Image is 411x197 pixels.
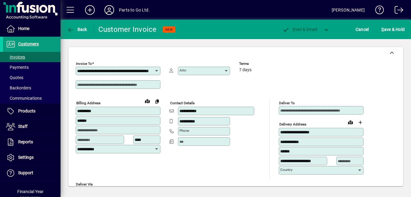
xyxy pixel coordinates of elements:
[3,93,61,103] a: Communications
[65,24,89,35] button: Back
[3,21,61,36] a: Home
[356,25,369,34] span: Cancel
[3,52,61,62] a: Invoices
[18,124,28,129] span: Staff
[293,27,295,32] span: P
[18,170,33,175] span: Support
[279,24,320,35] button: Post & Email
[18,155,34,160] span: Settings
[390,1,403,21] a: Logout
[6,85,31,90] span: Backorders
[6,65,29,70] span: Payments
[355,118,365,127] button: Choose address
[80,5,100,15] button: Add
[239,62,275,66] span: Terms
[18,139,33,144] span: Reports
[3,150,61,165] a: Settings
[67,27,87,32] span: Back
[18,109,35,113] span: Products
[282,27,317,32] span: ost & Email
[371,1,384,21] a: Knowledge Base
[152,96,162,106] button: Copy to Delivery address
[61,24,94,35] app-page-header-button: Back
[18,42,39,46] span: Customers
[17,189,44,194] span: Financial Year
[3,135,61,150] a: Reports
[3,119,61,134] a: Staff
[98,25,157,34] div: Customer Invoice
[18,26,29,31] span: Home
[143,96,152,106] a: View on map
[332,5,365,15] div: [PERSON_NAME]
[119,5,150,15] div: Parts to Go Ltd.
[279,101,295,105] mat-label: Deliver To
[165,28,173,32] span: NEW
[3,72,61,83] a: Quotes
[346,117,355,127] a: View on map
[100,5,119,15] button: Profile
[76,182,93,186] mat-label: Deliver via
[354,24,370,35] button: Cancel
[381,25,405,34] span: ave & Hold
[380,24,406,35] button: Save & Hold
[6,96,42,101] span: Communications
[381,27,384,32] span: S
[179,68,186,72] mat-label: Attn
[239,68,252,72] span: 7 days
[3,62,61,72] a: Payments
[6,55,25,59] span: Invoices
[3,104,61,119] a: Products
[3,165,61,181] a: Support
[76,62,92,66] mat-label: Invoice To
[3,83,61,93] a: Backorders
[6,75,23,80] span: Quotes
[179,129,189,133] mat-label: Phone
[280,168,292,172] mat-label: Country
